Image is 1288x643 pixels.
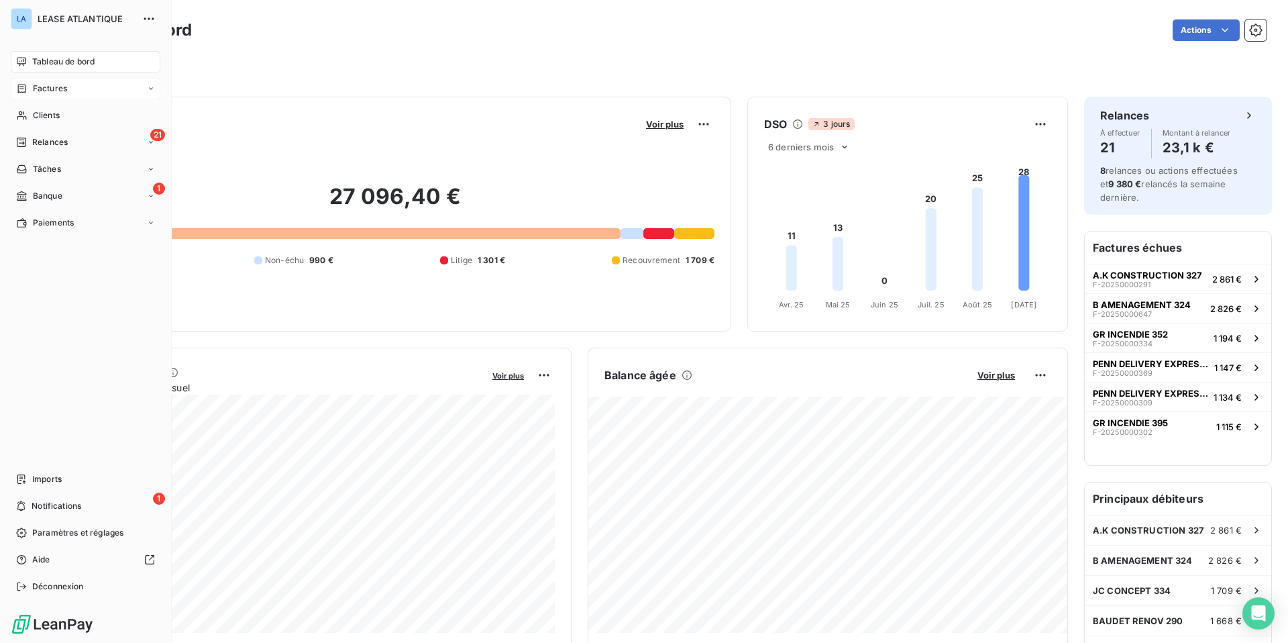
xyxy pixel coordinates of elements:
[779,300,804,309] tspan: Avr. 25
[38,13,134,24] span: LEASE ATLANTIQUE
[768,142,834,152] span: 6 derniers mois
[1093,299,1191,310] span: B AMENAGEMENT 324
[33,217,74,229] span: Paiements
[1212,274,1242,285] span: 2 861 €
[1100,165,1238,203] span: relances ou actions effectuées et relancés la semaine dernière.
[1216,422,1242,432] span: 1 115 €
[1085,232,1271,264] h6: Factures échues
[1100,107,1149,123] h6: Relances
[623,254,680,266] span: Recouvrement
[1085,293,1271,323] button: B AMENAGEMENT 324F-202500006472 826 €
[1210,615,1242,626] span: 1 668 €
[604,367,676,383] h6: Balance âgée
[1085,382,1271,411] button: PENN DELIVERY EXPRESS 387F-202500003091 134 €
[153,493,165,505] span: 1
[1163,137,1231,158] h4: 23,1 k €
[1093,310,1152,318] span: F-20250000647
[1100,129,1140,137] span: À effectuer
[153,183,165,195] span: 1
[1093,340,1152,348] span: F-20250000334
[642,118,688,130] button: Voir plus
[871,300,898,309] tspan: Juin 25
[1085,264,1271,293] button: A.K CONSTRUCTION 327F-202500002912 861 €
[1093,358,1209,369] span: PENN DELIVERY EXPRESS 460
[32,581,84,593] span: Déconnexion
[1093,270,1202,281] span: A.K CONSTRUCTION 327
[963,300,992,309] tspan: Août 25
[1093,585,1171,596] span: JC CONCEPT 334
[33,163,61,175] span: Tâches
[32,136,68,148] span: Relances
[973,369,1019,381] button: Voir plus
[309,254,333,266] span: 990 €
[1214,362,1242,373] span: 1 147 €
[1085,323,1271,352] button: GR INCENDIE 352F-202500003341 194 €
[1100,165,1106,176] span: 8
[76,381,483,395] span: Chiffre d'affaires mensuel
[1093,369,1152,377] span: F-20250000369
[1214,333,1242,344] span: 1 194 €
[265,254,304,266] span: Non-échu
[977,370,1015,381] span: Voir plus
[33,190,62,202] span: Banque
[1093,329,1168,340] span: GR INCENDIE 352
[1085,352,1271,382] button: PENN DELIVERY EXPRESS 460F-202500003691 147 €
[150,129,165,141] span: 21
[764,116,787,132] h6: DSO
[826,300,851,309] tspan: Mai 25
[488,369,528,381] button: Voir plus
[32,56,95,68] span: Tableau de bord
[1085,483,1271,515] h6: Principaux débiteurs
[32,500,81,512] span: Notifications
[1093,417,1168,428] span: GR INCENDIE 395
[1093,281,1150,289] span: F-20250000291
[1108,179,1141,189] span: 9 380 €
[686,254,714,266] span: 1 709 €
[1210,525,1242,536] span: 2 861 €
[1093,525,1204,536] span: A.K CONSTRUCTION 327
[1242,597,1275,630] div: Open Intercom Messenger
[1211,585,1242,596] span: 1 709 €
[76,183,714,224] h2: 27 096,40 €
[1093,615,1183,626] span: BAUDET RENOV 290
[492,371,524,381] span: Voir plus
[646,119,684,130] span: Voir plus
[1214,392,1242,403] span: 1 134 €
[33,109,60,121] span: Clients
[33,83,67,95] span: Factures
[1100,137,1140,158] h4: 21
[32,473,62,485] span: Imports
[1011,300,1036,309] tspan: [DATE]
[1093,428,1152,436] span: F-20250000302
[1163,129,1231,137] span: Montant à relancer
[11,8,32,30] div: LA
[32,554,50,566] span: Aide
[1093,555,1193,566] span: B AMENAGEMENT 324
[32,527,123,539] span: Paramètres et réglages
[1173,19,1240,41] button: Actions
[1093,399,1152,407] span: F-20250000309
[1210,303,1242,314] span: 2 826 €
[451,254,472,266] span: Litige
[478,254,505,266] span: 1 301 €
[1093,388,1208,399] span: PENN DELIVERY EXPRESS 387
[918,300,945,309] tspan: Juil. 25
[1085,411,1271,441] button: GR INCENDIE 395F-202500003021 115 €
[11,613,94,635] img: Logo LeanPay
[808,118,854,130] span: 3 jours
[11,549,160,571] a: Aide
[1208,555,1242,566] span: 2 826 €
